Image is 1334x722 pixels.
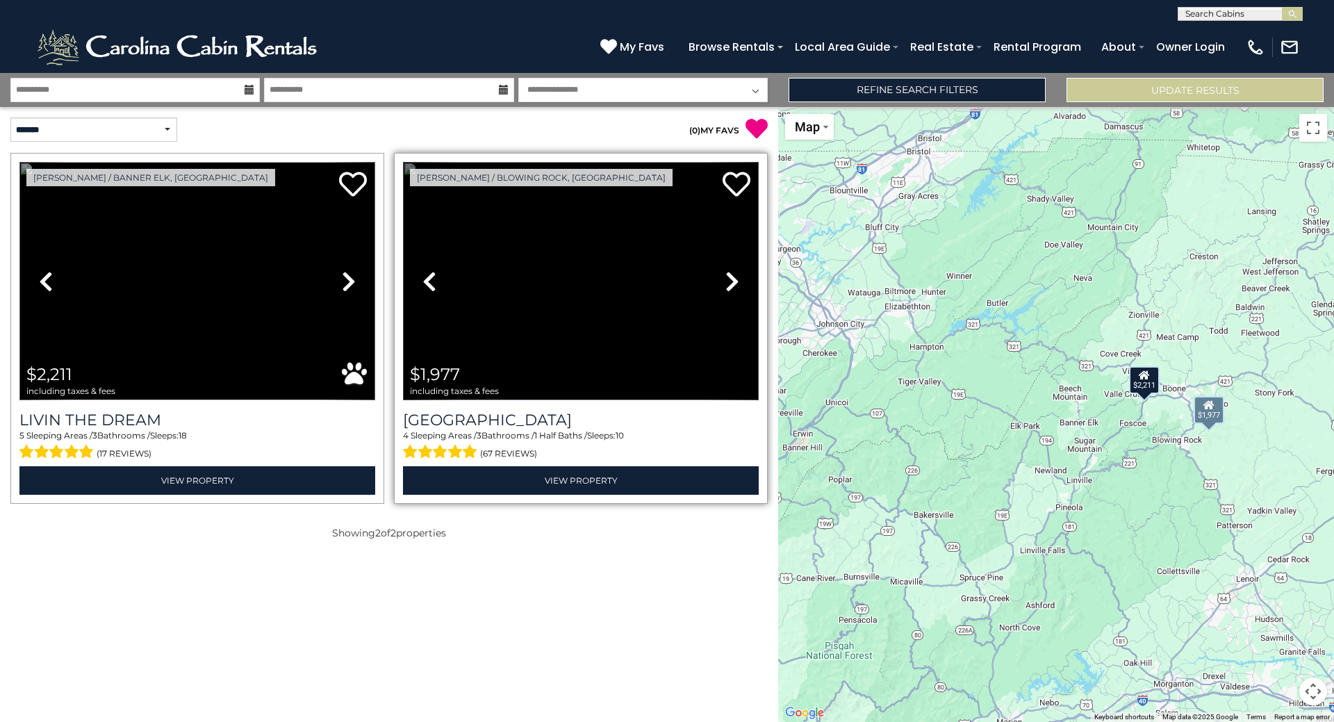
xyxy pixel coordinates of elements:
[987,35,1088,59] a: Rental Program
[1162,713,1238,721] span: Map data ©2025 Google
[10,526,768,540] p: Showing of properties
[1299,678,1327,705] button: Map camera controls
[723,170,750,200] a: Add to favorites
[390,527,396,539] span: 2
[1246,713,1266,721] a: Terms (opens in new tab)
[534,430,587,441] span: 1 Half Baths /
[600,38,668,56] a: My Favs
[689,125,739,136] a: (0)MY FAVS
[789,78,1046,102] a: Refine Search Filters
[1280,38,1299,57] img: mail-regular-white.png
[92,430,97,441] span: 3
[682,35,782,59] a: Browse Rentals
[410,169,673,186] a: [PERSON_NAME] / Blowing Rock, [GEOGRAPHIC_DATA]
[692,125,698,136] span: 0
[903,35,980,59] a: Real Estate
[26,386,115,395] span: including taxes & fees
[97,445,151,463] span: (17 reviews)
[616,430,624,441] span: 10
[1274,713,1330,721] a: Report a map error
[1299,114,1327,142] button: Toggle fullscreen view
[782,704,827,722] img: Google
[1094,712,1154,722] button: Keyboard shortcuts
[689,125,700,136] span: ( )
[19,466,375,495] a: View Property
[403,411,759,429] h3: Sunset Lodge
[19,162,375,400] img: dummy-image.jpg
[339,170,367,200] a: Add to favorites
[1129,366,1160,394] div: $2,211
[179,430,187,441] span: 18
[480,445,537,463] span: (67 reviews)
[403,411,759,429] a: [GEOGRAPHIC_DATA]
[1067,78,1324,102] button: Update Results
[1194,395,1224,423] div: $1,977
[403,429,759,463] div: Sleeping Areas / Bathrooms / Sleeps:
[26,364,72,384] span: $2,211
[1246,38,1265,57] img: phone-regular-white.png
[19,430,24,441] span: 5
[1149,35,1232,59] a: Owner Login
[19,429,375,463] div: Sleeping Areas / Bathrooms / Sleeps:
[477,430,481,441] span: 3
[403,162,759,400] img: dummy-image.jpg
[795,120,820,134] span: Map
[403,466,759,495] a: View Property
[1094,35,1143,59] a: About
[26,169,275,186] a: [PERSON_NAME] / Banner Elk, [GEOGRAPHIC_DATA]
[35,26,323,68] img: White-1-2.png
[19,411,375,429] a: Livin the Dream
[410,386,499,395] span: including taxes & fees
[375,527,381,539] span: 2
[788,35,897,59] a: Local Area Guide
[620,38,664,56] span: My Favs
[785,114,834,140] button: Change map style
[782,704,827,722] a: Open this area in Google Maps (opens a new window)
[403,430,409,441] span: 4
[410,364,460,384] span: $1,977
